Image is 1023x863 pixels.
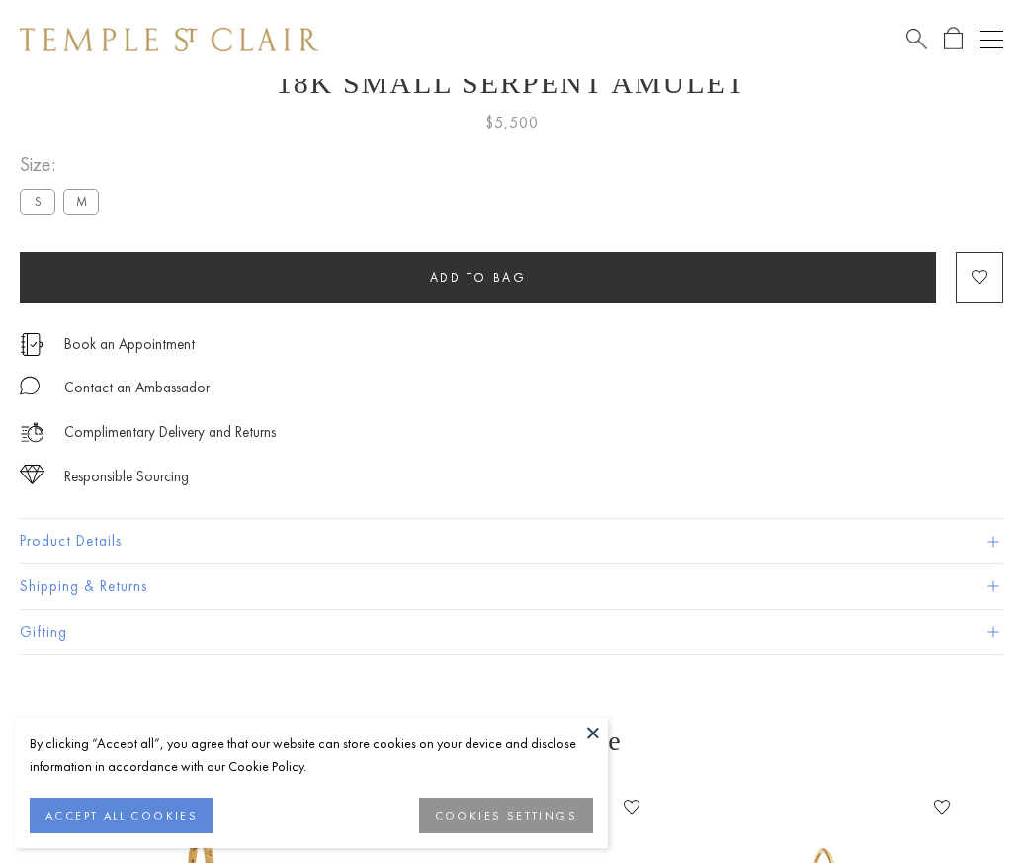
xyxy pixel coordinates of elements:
[980,28,1003,51] button: Open navigation
[64,420,276,445] p: Complimentary Delivery and Returns
[485,110,539,135] span: $5,500
[20,333,43,356] img: icon_appointment.svg
[20,148,107,181] span: Size:
[20,519,1003,563] button: Product Details
[20,376,40,395] img: MessageIcon-01_2.svg
[64,465,189,489] div: Responsible Sourcing
[64,333,195,355] a: Book an Appointment
[20,564,1003,609] button: Shipping & Returns
[30,733,593,778] div: By clicking “Accept all”, you agree that our website can store cookies on your device and disclos...
[20,28,318,51] img: Temple St. Clair
[430,269,527,286] span: Add to bag
[30,798,213,833] button: ACCEPT ALL COOKIES
[64,376,210,400] div: Contact an Ambassador
[20,66,1003,100] h1: 18K Small Serpent Amulet
[906,27,927,51] a: Search
[20,465,44,484] img: icon_sourcing.svg
[419,798,593,833] button: COOKIES SETTINGS
[63,189,99,214] label: M
[20,189,55,214] label: S
[20,420,44,445] img: icon_delivery.svg
[20,610,1003,654] button: Gifting
[944,27,963,51] a: Open Shopping Bag
[20,252,936,303] button: Add to bag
